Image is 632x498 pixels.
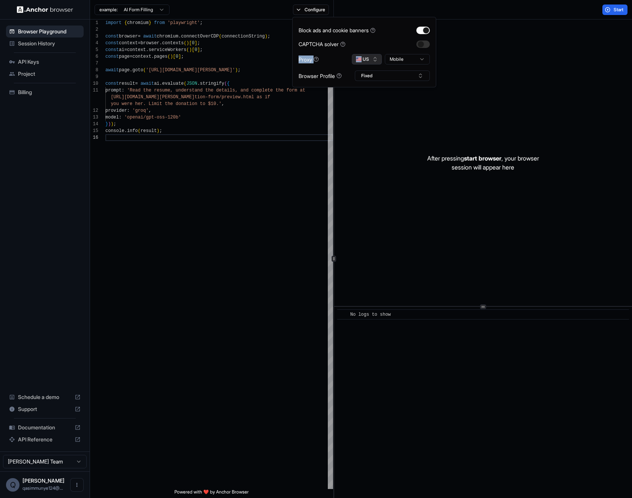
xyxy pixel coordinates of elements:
[197,47,200,52] span: ]
[90,53,98,60] div: 6
[173,54,176,59] span: [
[105,47,119,52] span: const
[18,58,81,66] span: API Keys
[132,67,143,73] span: goto
[105,108,127,113] span: provider
[299,72,342,80] div: Browser Profile
[132,108,149,113] span: 'groq'
[132,54,151,59] span: context
[105,40,119,46] span: const
[151,54,154,59] span: .
[119,47,124,52] span: ai
[6,478,20,492] div: Q
[464,154,501,162] span: start browser
[197,81,200,86] span: .
[6,433,84,445] div: API Reference
[124,128,127,133] span: .
[111,94,194,100] span: [URL][DOMAIN_NAME][PERSON_NAME]
[138,128,140,133] span: (
[146,47,149,52] span: .
[265,34,267,39] span: )
[149,20,151,25] span: }
[119,81,135,86] span: result
[119,34,138,39] span: browser
[90,80,98,87] div: 10
[162,40,184,46] span: contexts
[350,312,391,317] span: No logs to show
[119,67,130,73] span: page
[105,34,119,39] span: const
[6,403,84,415] div: Support
[90,67,98,73] div: 8
[6,68,84,80] div: Project
[159,81,162,86] span: .
[195,94,270,100] span: tion-form/preview.html as if
[6,37,84,49] div: Session History
[90,26,98,33] div: 2
[6,25,84,37] div: Browser Playground
[6,391,84,403] div: Schedule a demo
[197,40,200,46] span: ;
[18,70,81,78] span: Project
[90,121,98,127] div: 14
[6,86,84,98] div: Billing
[222,101,224,106] span: ,
[299,26,375,34] div: Block ads and cookie banners
[127,128,138,133] span: info
[90,19,98,26] div: 1
[124,20,127,25] span: {
[299,40,345,48] div: CAPTCHA solver
[157,34,179,39] span: chromium
[195,40,197,46] span: ]
[135,81,138,86] span: =
[18,424,72,431] span: Documentation
[90,87,98,94] div: 11
[189,40,192,46] span: [
[162,81,184,86] span: evaluate
[174,489,249,498] span: Powered with ❤️ by Anchor Browser
[143,34,157,39] span: await
[99,7,118,13] span: example:
[238,67,240,73] span: ;
[90,40,98,46] div: 4
[178,54,181,59] span: ]
[111,101,221,106] span: you were her. Limit the donation to $10.'
[90,73,98,80] div: 9
[105,88,122,93] span: prompt
[159,128,162,133] span: ;
[186,81,197,86] span: JSON
[176,54,178,59] span: 0
[23,477,65,484] span: Qasim Munye
[127,108,130,113] span: :
[127,20,149,25] span: chromium
[124,47,127,52] span: =
[114,121,116,127] span: ;
[18,393,72,401] span: Schedule a demo
[149,47,186,52] span: serviceWorkers
[195,47,197,52] span: 0
[168,54,170,59] span: (
[23,485,63,491] span: qasimmunye124@gmail.com
[154,54,168,59] span: pages
[149,108,151,113] span: ,
[90,46,98,53] div: 5
[143,67,146,73] span: (
[141,81,154,86] span: await
[154,20,165,25] span: from
[127,47,146,52] span: context
[614,7,624,13] span: Start
[6,421,84,433] div: Documentation
[90,107,98,114] div: 12
[181,54,184,59] span: ;
[105,115,119,120] span: model
[90,60,98,67] div: 7
[159,40,162,46] span: .
[90,127,98,134] div: 15
[192,40,194,46] span: 0
[262,88,305,93] span: lete the form at
[18,28,81,35] span: Browser Playground
[18,40,81,47] span: Session History
[293,4,329,15] button: Configure
[141,40,159,46] span: browser
[141,128,157,133] span: result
